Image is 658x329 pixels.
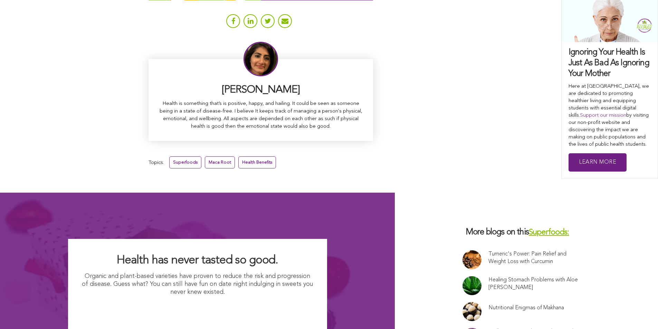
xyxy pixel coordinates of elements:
[159,100,363,130] p: Health is something that’s is positive, happy, and hailing. It could be seen as someone being in ...
[205,156,235,168] a: Maca Root
[244,42,278,76] img: Sitara Darvish
[238,156,276,168] a: Health Benefits
[462,227,590,238] h3: More blogs on this
[149,158,164,167] span: Topics:
[159,83,363,97] h3: [PERSON_NAME]
[169,156,201,168] a: Superfoods
[130,300,265,325] img: I Want Organic Shopping For Less
[82,253,313,268] h2: Health has never tasted so good.
[529,229,569,236] a: Superfoods:
[488,250,584,265] a: Tumeric's Power: Pain Relief and Weight Loss with Curcumin
[569,153,627,172] a: Learn More
[488,276,584,291] a: Healing Stomach Problems with Aloe [PERSON_NAME]
[623,296,658,329] iframe: Chat Widget
[82,272,313,297] p: Organic and plant-based varieties have proven to reduce the risk and progression of disease. Gues...
[488,304,564,312] a: Nutritional Enigmas of Makhana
